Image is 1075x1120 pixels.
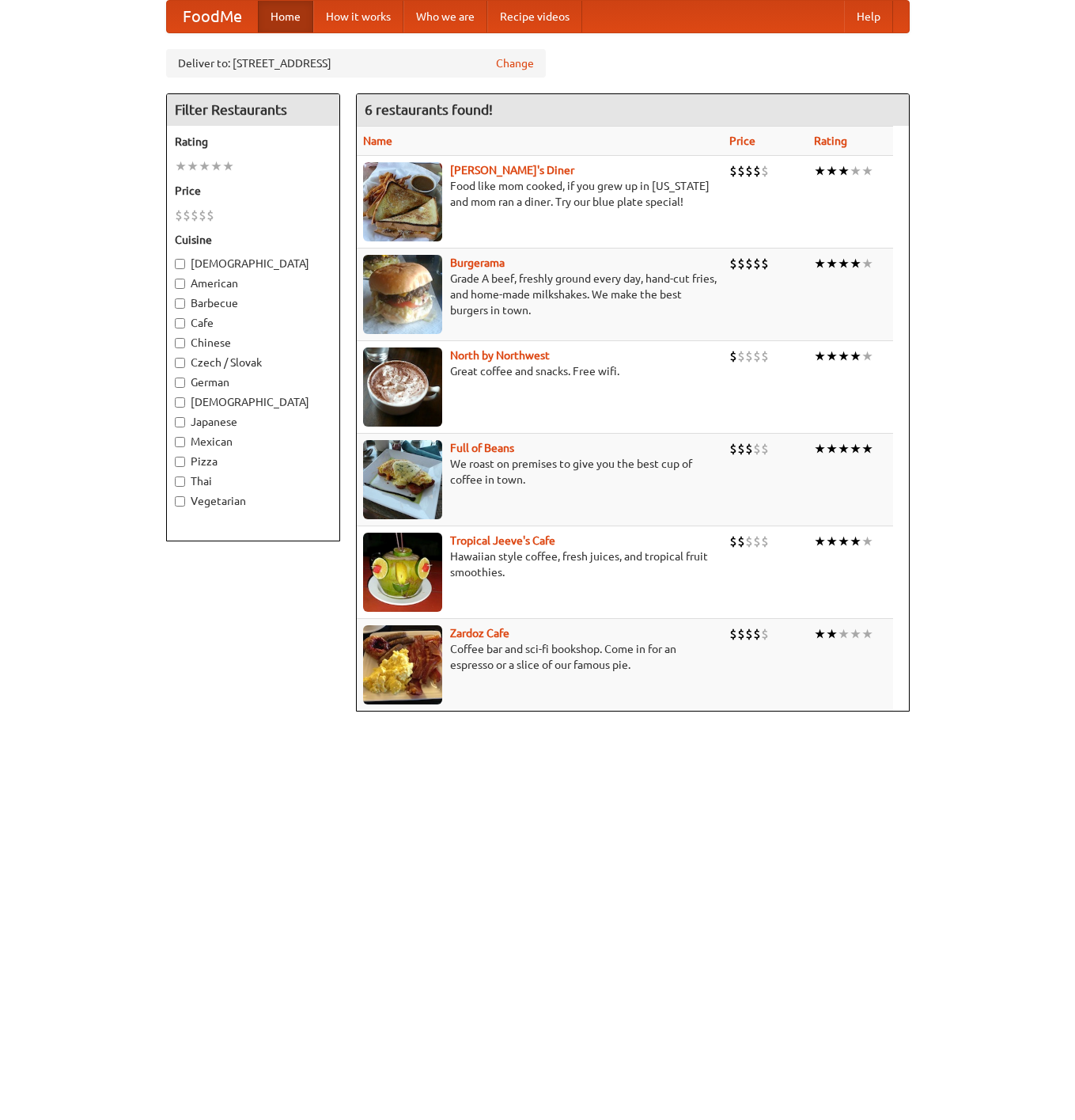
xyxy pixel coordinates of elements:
[737,255,745,272] li: $
[826,440,838,457] li: ★
[814,347,826,365] li: ★
[175,414,331,430] label: Japanese
[761,255,769,272] li: $
[363,533,442,612] img: jeeves.jpg
[753,347,761,365] li: $
[450,442,514,454] a: Full of Beans
[183,207,191,224] li: $
[861,255,873,272] li: ★
[753,625,761,643] li: $
[450,534,555,547] a: Tropical Jeeve's Cafe
[814,255,826,272] li: ★
[814,533,826,550] li: ★
[313,1,403,32] a: How it works
[729,440,737,457] li: $
[175,298,185,309] input: Barbecue
[838,347,850,365] li: ★
[175,335,331,351] label: Chinese
[826,162,838,180] li: ★
[753,255,761,272] li: $
[363,135,392,147] a: Name
[838,440,850,457] li: ★
[175,457,185,467] input: Pizza
[745,162,753,180] li: $
[187,158,199,175] li: ★
[363,162,442,241] img: sallys.jpg
[199,158,210,175] li: ★
[222,158,234,175] li: ★
[175,434,331,450] label: Mexican
[363,440,442,519] img: beans.jpg
[861,440,873,457] li: ★
[175,493,331,509] label: Vegetarian
[838,625,850,643] li: ★
[861,533,873,550] li: ★
[175,232,331,248] h5: Cuisine
[363,625,442,704] img: zardoz.jpg
[175,355,331,370] label: Czech / Slovak
[729,162,737,180] li: $
[175,134,331,150] h5: Rating
[753,533,761,550] li: $
[258,1,313,32] a: Home
[745,440,753,457] li: $
[167,94,339,126] h4: Filter Restaurants
[745,347,753,365] li: $
[363,363,717,379] p: Great coffee and snacks. Free wifi.
[850,162,861,180] li: ★
[175,358,185,368] input: Czech / Slovak
[175,378,185,388] input: German
[403,1,487,32] a: Who we are
[363,271,717,318] p: Grade A beef, freshly ground every day, hand-cut fries, and home-made milkshakes. We make the bes...
[363,178,717,210] p: Food like mom cooked, if you grew up in [US_STATE] and mom ran a diner. Try our blue plate special!
[826,255,838,272] li: ★
[191,207,199,224] li: $
[814,440,826,457] li: ★
[175,183,331,199] h5: Price
[167,1,258,32] a: FoodMe
[175,454,331,469] label: Pizza
[861,162,873,180] li: ★
[450,256,505,269] b: Burgerama
[175,279,185,289] input: American
[175,315,331,331] label: Cafe
[450,627,509,640] a: Zardoz Cafe
[175,259,185,269] input: [DEMOGRAPHIC_DATA]
[737,347,745,365] li: $
[745,625,753,643] li: $
[745,255,753,272] li: $
[761,347,769,365] li: $
[175,338,185,348] input: Chinese
[175,473,331,489] label: Thai
[850,533,861,550] li: ★
[753,440,761,457] li: $
[210,158,222,175] li: ★
[166,49,546,78] div: Deliver to: [STREET_ADDRESS]
[826,347,838,365] li: ★
[363,255,442,334] img: burgerama.jpg
[175,394,331,410] label: [DEMOGRAPHIC_DATA]
[737,162,745,180] li: $
[175,397,185,408] input: [DEMOGRAPHIC_DATA]
[838,162,850,180] li: ★
[753,162,761,180] li: $
[487,1,582,32] a: Recipe videos
[850,255,861,272] li: ★
[175,374,331,390] label: German
[814,625,826,643] li: ★
[761,440,769,457] li: $
[450,164,574,177] b: [PERSON_NAME]'s Diner
[838,533,850,550] li: ★
[814,162,826,180] li: ★
[175,476,185,487] input: Thai
[729,533,737,550] li: $
[729,625,737,643] li: $
[175,496,185,507] input: Vegetarian
[814,135,847,147] a: Rating
[206,207,214,224] li: $
[363,641,717,673] p: Coffee bar and sci-fi bookshop. Come in for an espresso or a slice of our famous pie.
[826,625,838,643] li: ★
